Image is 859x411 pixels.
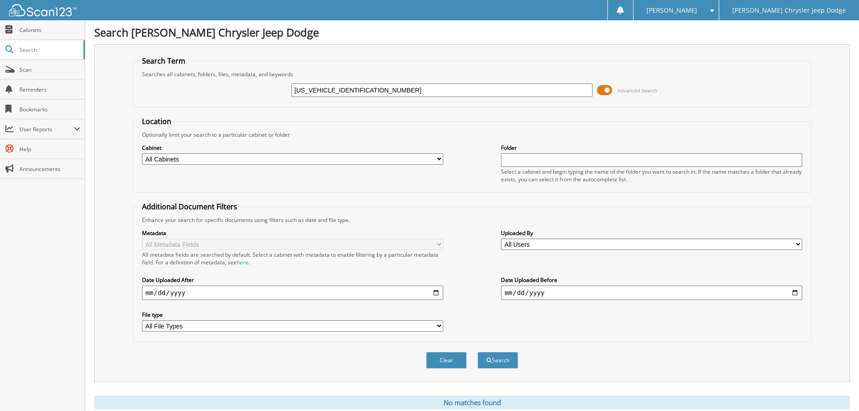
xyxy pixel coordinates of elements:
[426,352,467,369] button: Clear
[647,8,697,13] span: [PERSON_NAME]
[138,202,242,212] legend: Additional Document Filters
[138,70,807,78] div: Searches all cabinets, folders, files, metadata, and keywords
[94,25,850,40] h1: Search [PERSON_NAME] Chrysler Jeep Dodge
[19,26,80,34] span: Cabinets
[138,56,190,66] legend: Search Term
[501,229,802,237] label: Uploaded By
[138,216,807,224] div: Enhance your search for specific documents using filters such as date and file type.
[9,4,77,16] img: scan123-logo-white.svg
[732,8,846,13] span: [PERSON_NAME] Chrysler Jeep Dodge
[501,144,802,152] label: Folder
[142,286,443,300] input: start
[478,352,518,369] button: Search
[142,251,443,266] div: All metadata fields are searched by default. Select a cabinet with metadata to enable filtering b...
[142,144,443,152] label: Cabinet
[617,87,657,94] span: Advanced Search
[19,165,80,173] span: Announcements
[138,131,807,139] div: Optionally limit your search to a particular cabinet or folder
[19,66,80,74] span: Scan
[94,396,850,409] div: No matches found
[19,86,80,93] span: Reminders
[501,276,802,284] label: Date Uploaded Before
[142,311,443,319] label: File type
[501,286,802,300] input: end
[19,106,80,113] span: Bookmarks
[501,168,802,183] div: Select a cabinet and begin typing the name of the folder you want to search in. If the name match...
[19,145,80,153] span: Help
[142,276,443,284] label: Date Uploaded After
[237,259,248,266] a: here
[138,116,176,126] legend: Location
[19,125,74,133] span: User Reports
[19,46,79,54] span: Search
[142,229,443,237] label: Metadata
